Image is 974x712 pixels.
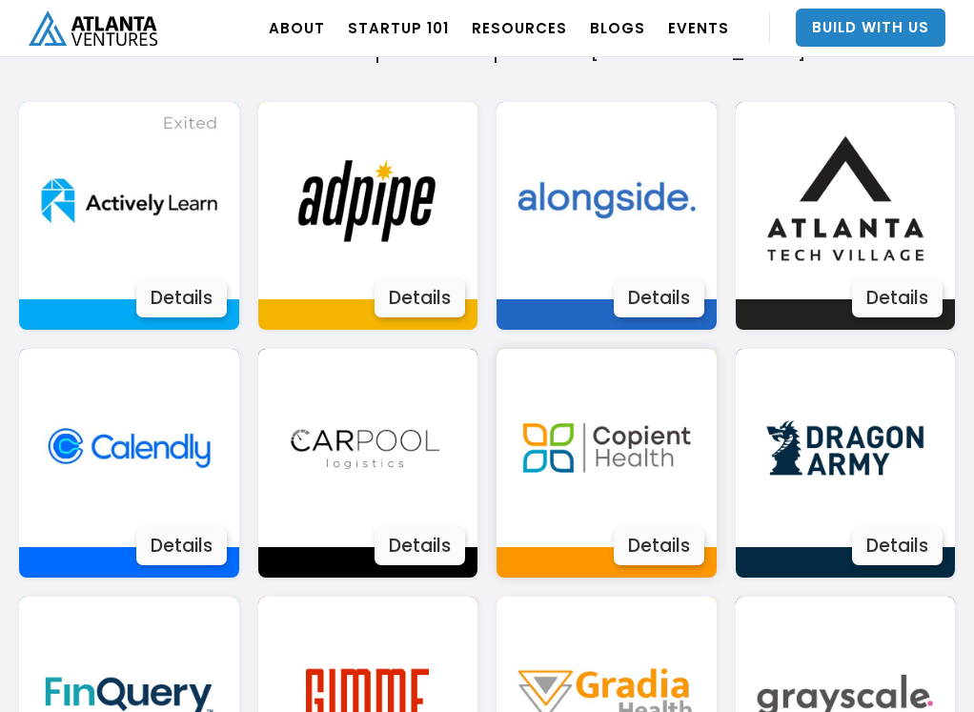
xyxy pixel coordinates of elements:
div: Details [614,279,704,317]
a: EVENTS [668,1,729,54]
img: Image 3 [746,102,944,299]
a: RESOURCES [472,1,567,54]
div: Details [852,279,943,317]
img: Image 3 [30,349,228,546]
img: Image 3 [269,102,466,299]
img: Image 3 [508,349,705,546]
div: Details [375,279,465,317]
div: Details [852,527,943,565]
img: Image 3 [508,102,705,299]
a: Startup 101 [348,1,449,54]
img: Image 3 [269,349,466,546]
img: Image 3 [746,349,944,546]
a: Build With Us [796,9,945,47]
a: ABOUT [269,1,325,54]
div: Details [375,527,465,565]
div: Details [614,527,704,565]
img: Image 3 [30,102,228,299]
div: Details [136,527,227,565]
div: Details [136,279,227,317]
a: BLOGS [590,1,645,54]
